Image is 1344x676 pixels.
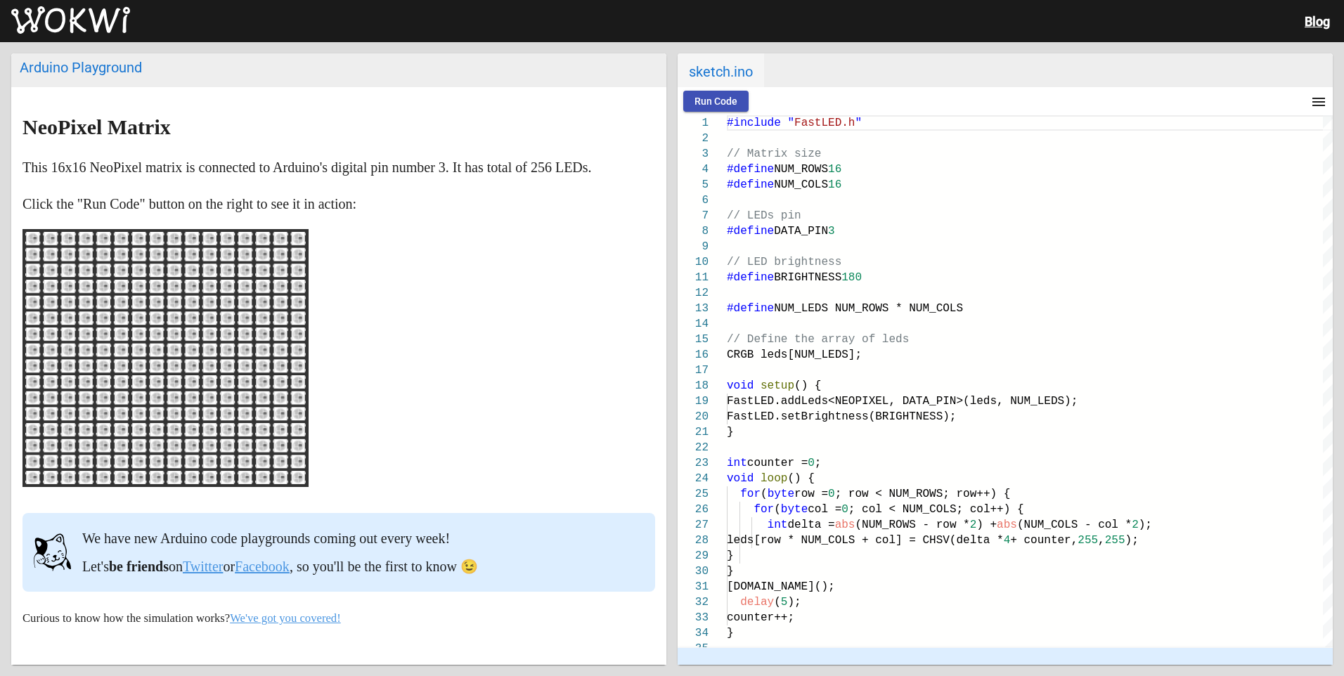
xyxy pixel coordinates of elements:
[727,550,734,562] span: }
[727,256,841,268] span: // LED brightness
[678,424,709,440] div: 21
[1078,534,1098,547] span: 255
[694,96,737,107] span: Run Code
[808,503,841,516] span: col =
[678,533,709,548] div: 28
[787,519,834,531] span: delta =
[787,117,794,129] span: "
[774,503,781,516] span: (
[678,409,709,424] div: 20
[183,559,223,574] a: Twitter
[230,611,341,625] a: We've got you covered!
[747,457,808,469] span: counter =
[727,611,794,624] span: counter++;
[740,488,761,500] span: for
[1105,534,1125,547] span: 255
[678,455,709,471] div: 23
[794,379,821,392] span: () {
[761,379,794,392] span: setup
[678,471,709,486] div: 24
[727,163,774,176] span: #define
[34,524,71,580] img: cat.svg
[678,285,709,301] div: 12
[787,472,814,485] span: () {
[1051,395,1078,408] span: DS);
[976,519,997,531] span: ) +
[1305,14,1330,29] a: Blog
[727,472,754,485] span: void
[841,503,848,516] span: 0
[683,91,749,112] button: Run Code
[761,488,768,500] span: (
[828,178,841,191] span: 16
[22,611,341,625] small: Curious to know how the simulation works?
[774,596,781,609] span: (
[997,519,1017,531] span: abs
[774,302,963,315] span: NUM_LEDS NUM_ROWS * NUM_COLS
[727,209,801,222] span: // LEDs pin
[1010,534,1078,547] span: + counter,
[768,488,794,500] span: byte
[794,117,855,129] span: FastLED.h
[727,225,774,238] span: #define
[678,440,709,455] div: 22
[678,53,764,87] span: sketch.ino
[727,178,774,191] span: #define
[82,524,478,580] div: We have new Arduino code playgrounds coming out every week! Let's on or , so you'll be the first ...
[815,457,822,469] span: ;
[761,472,787,485] span: loop
[678,208,709,223] div: 7
[727,395,1051,408] span: FastLED.addLeds<NEOPIXEL, DATA_PIN>(leds, NUM_LE
[828,225,835,238] span: 3
[678,517,709,533] div: 27
[754,503,774,516] span: for
[727,379,754,392] span: void
[678,131,709,146] div: 2
[774,178,828,191] span: NUM_COLS
[1310,93,1327,110] mat-icon: menu
[774,163,828,176] span: NUM_ROWS
[678,363,709,378] div: 17
[855,117,862,129] span: "
[678,332,709,347] div: 15
[678,115,709,131] div: 1
[678,625,709,641] div: 34
[727,333,909,346] span: // Define the array of leds
[781,503,808,516] span: byte
[678,378,709,394] div: 18
[678,394,709,409] div: 19
[678,347,709,363] div: 16
[678,223,709,239] div: 8
[855,519,969,531] span: (NUM_ROWS - row *
[727,349,862,361] span: CRGB leds[NUM_LEDS];
[808,457,815,469] span: 0
[727,565,734,578] span: }
[678,486,709,502] div: 25
[727,426,734,438] span: }
[727,410,956,423] span: FastLED.setBrightness(BRIGHTNESS);
[1139,519,1152,531] span: );
[678,146,709,162] div: 3
[678,254,709,270] div: 10
[727,627,734,639] span: }
[727,117,781,129] span: #include
[727,302,774,315] span: #define
[781,596,788,609] span: 5
[22,156,655,178] p: This 16x16 NeoPixel matrix is connected to Arduino's digital pin number 3. It has total of 256 LEDs.
[678,301,709,316] div: 13
[678,316,709,332] div: 14
[11,6,130,34] img: Wokwi
[768,519,788,531] span: int
[1132,519,1139,531] span: 2
[727,580,835,593] span: [DOMAIN_NAME]();
[678,270,709,285] div: 11
[828,488,835,500] span: 0
[20,59,658,76] div: Arduino Playground
[774,225,828,238] span: DATA_PIN
[835,519,855,531] span: abs
[22,116,655,138] h2: NeoPixel Matrix
[678,239,709,254] div: 9
[794,488,828,500] span: row =
[678,502,709,517] div: 26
